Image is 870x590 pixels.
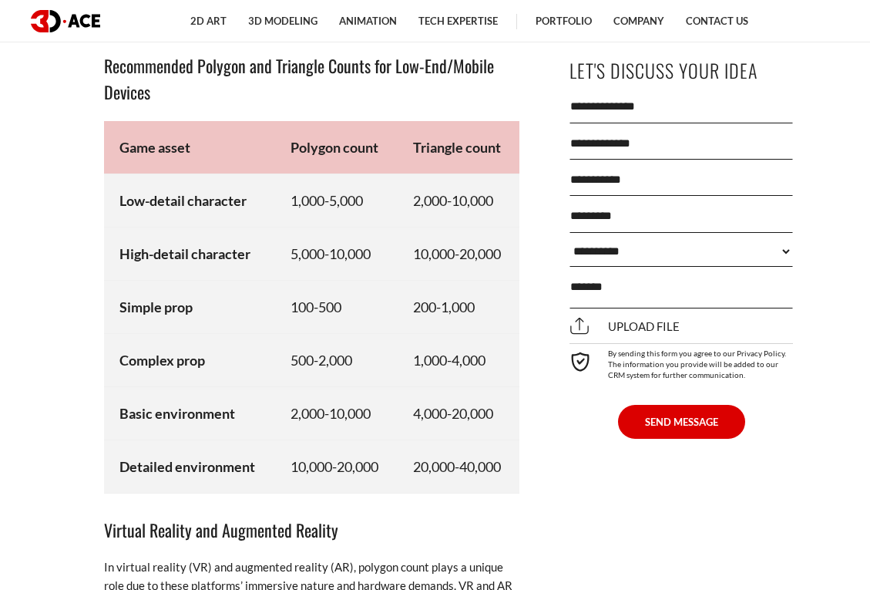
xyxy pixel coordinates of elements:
[275,280,398,333] td: 100-500
[275,440,398,494] td: 10,000-20,000
[398,333,520,386] td: 1,000-4,000
[31,10,100,32] img: logo dark
[569,319,680,333] span: Upload file
[275,386,398,440] td: 2,000-10,000
[398,280,520,333] td: 200-1,000
[413,139,501,156] strong: Triangle count
[119,405,235,422] strong: Basic environment
[291,139,378,156] strong: Polygon count
[275,174,398,227] td: 1,000-5,000
[104,517,520,543] h3: Virtual Reality and Augmented Reality
[398,440,520,494] td: 20,000-40,000
[618,404,745,438] button: SEND MESSAGE
[398,386,520,440] td: 4,000-20,000
[119,298,193,315] strong: Simple prop
[119,192,247,209] strong: Low-detail character
[398,227,520,280] td: 10,000-20,000
[104,52,520,106] h3: Recommended Polygon and Triangle Counts for Low-End/Mobile Devices
[275,227,398,280] td: 5,000-10,000
[119,245,250,262] strong: High-detail character
[119,458,255,475] strong: Detailed environment
[569,342,793,379] div: By sending this form you agree to our Privacy Policy. The information you provide will be added t...
[119,352,205,369] strong: Complex prop
[569,53,793,88] p: Let's Discuss Your Idea
[275,333,398,386] td: 500-2,000
[398,174,520,227] td: 2,000-10,000
[119,139,190,156] strong: Game asset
